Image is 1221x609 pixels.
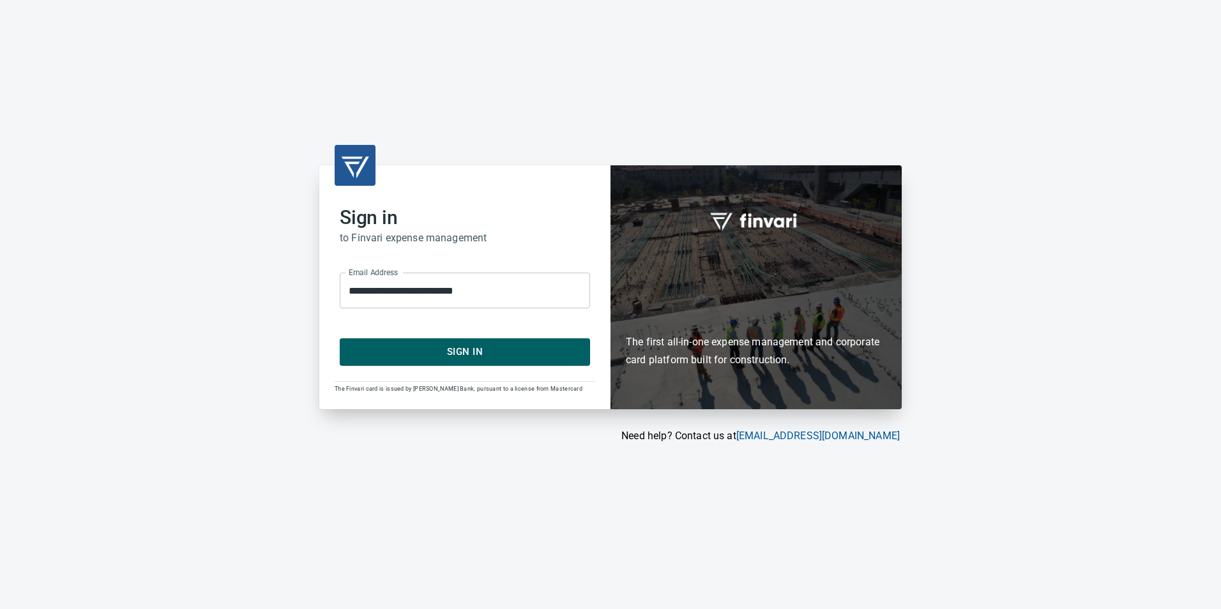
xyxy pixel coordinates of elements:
span: The Finvari card is issued by [PERSON_NAME] Bank, pursuant to a license from Mastercard [335,386,582,392]
img: fullword_logo_white.png [708,206,804,235]
p: Need help? Contact us at [319,428,900,444]
h6: to Finvari expense management [340,229,590,247]
a: [EMAIL_ADDRESS][DOMAIN_NAME] [736,430,900,442]
h6: The first all-in-one expense management and corporate card platform built for construction. [626,259,886,369]
div: Finvari [610,165,902,409]
button: Sign In [340,338,590,365]
h2: Sign in [340,206,590,229]
img: transparent_logo.png [340,150,370,181]
span: Sign In [354,343,576,360]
